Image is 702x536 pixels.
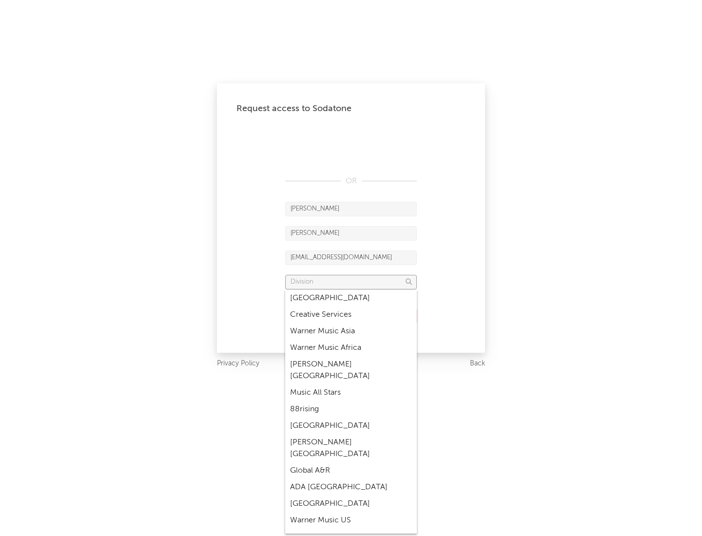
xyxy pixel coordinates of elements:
[217,358,259,370] a: Privacy Policy
[285,496,417,512] div: [GEOGRAPHIC_DATA]
[285,384,417,401] div: Music All Stars
[285,290,417,306] div: [GEOGRAPHIC_DATA]
[285,323,417,340] div: Warner Music Asia
[285,356,417,384] div: [PERSON_NAME] [GEOGRAPHIC_DATA]
[285,401,417,418] div: 88rising
[285,250,417,265] input: Email
[285,306,417,323] div: Creative Services
[285,512,417,529] div: Warner Music US
[285,340,417,356] div: Warner Music Africa
[285,479,417,496] div: ADA [GEOGRAPHIC_DATA]
[285,418,417,434] div: [GEOGRAPHIC_DATA]
[285,226,417,241] input: Last Name
[285,462,417,479] div: Global A&R
[285,275,417,289] input: Division
[470,358,485,370] a: Back
[285,202,417,216] input: First Name
[285,175,417,187] div: OR
[236,103,466,115] div: Request access to Sodatone
[285,434,417,462] div: [PERSON_NAME] [GEOGRAPHIC_DATA]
